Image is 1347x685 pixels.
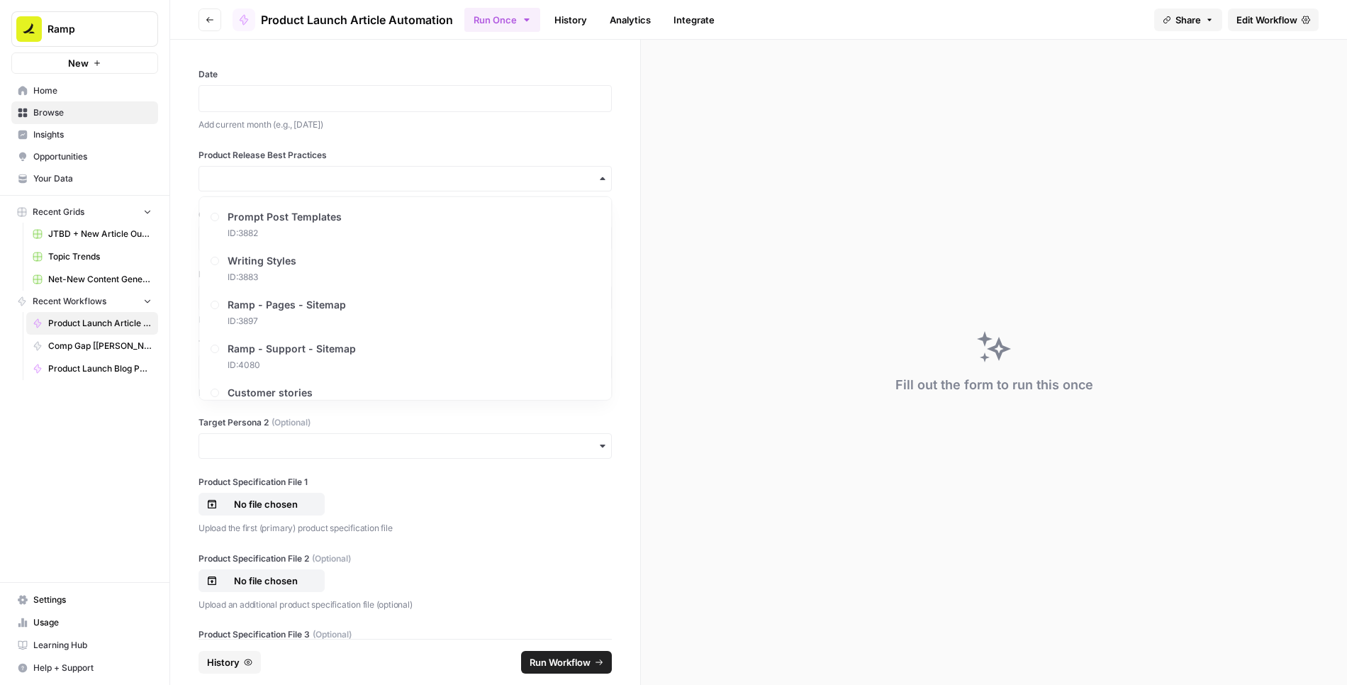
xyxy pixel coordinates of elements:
a: History [546,9,596,31]
span: Ramp - Support - Sitemap [228,342,356,356]
a: Edit Workflow [1228,9,1319,31]
button: New [11,52,158,74]
span: Product Launch Article Automation [261,11,453,28]
span: Learning Hub [33,639,152,652]
a: Browse [11,101,158,124]
span: ID: 3897 [228,315,346,328]
a: Integrate [665,9,723,31]
button: History [199,651,261,674]
span: ID: 3883 [228,271,296,284]
span: Prompt Post Templates [228,210,342,224]
label: Product Specification File 3 [199,628,612,641]
button: Run Workflow [521,651,612,674]
button: Share [1154,9,1222,31]
span: Browse [33,106,152,119]
span: Usage [33,616,152,629]
span: Your Data [33,172,152,185]
span: Share [1175,13,1201,27]
span: JTBD + New Article Output [48,228,152,240]
a: Learning Hub [11,634,158,657]
button: Workspace: Ramp [11,11,158,47]
p: Upload an additional product specification file (optional) [199,598,612,612]
div: Fill out the form to run this once [895,375,1093,395]
button: Run Once [464,8,540,32]
button: Recent Grids [11,201,158,223]
span: (Optional) [312,552,351,565]
span: History [207,655,240,669]
label: Product Release Best Practices [199,149,612,162]
span: ID: 3882 [228,227,342,240]
p: No file chosen [220,574,311,588]
label: Date [199,68,612,81]
span: Comp Gap [[PERSON_NAME]'s Vers] [48,340,152,352]
button: Recent Workflows [11,291,158,312]
span: Settings [33,594,152,606]
a: Comp Gap [[PERSON_NAME]'s Vers] [26,335,158,357]
span: (Optional) [272,416,311,429]
span: Home [33,84,152,97]
a: Home [11,79,158,102]
a: Product Launch Blog Post - QA [26,357,158,380]
span: ID: 4080 [228,359,356,372]
span: Net-New Content Generator - Grid Template [48,273,152,286]
a: Opportunities [11,145,158,168]
a: Net-New Content Generator - Grid Template [26,268,158,291]
span: (Optional) [313,628,352,641]
span: Help + Support [33,662,152,674]
a: Usage [11,611,158,634]
p: No file chosen [220,497,311,511]
img: Ramp Logo [16,16,42,42]
a: Your Data [11,167,158,190]
button: No file chosen [199,569,325,592]
span: Run Workflow [530,655,591,669]
a: Product Launch Article Automation [26,312,158,335]
label: Product Specification File 2 [199,552,612,565]
span: Recent Grids [33,206,84,218]
span: Product Launch Blog Post - QA [48,362,152,375]
a: Settings [11,589,158,611]
a: Product Launch Article Automation [233,9,453,31]
a: Insights [11,123,158,146]
span: New [68,56,89,70]
button: No file chosen [199,493,325,516]
p: Add current month (e.g., [DATE]) [199,118,612,132]
span: Product Launch Article Automation [48,317,152,330]
span: Recent Workflows [33,295,106,308]
span: Customer stories [228,386,313,400]
label: Target Persona 2 [199,416,612,429]
a: Analytics [601,9,659,31]
p: Upload the first (primary) product specification file [199,521,612,535]
span: Writing Styles [228,254,296,268]
label: Product Specification File 1 [199,476,612,489]
a: Topic Trends [26,245,158,268]
a: JTBD + New Article Output [26,223,158,245]
button: Help + Support [11,657,158,679]
span: Edit Workflow [1236,13,1297,27]
span: Insights [33,128,152,141]
span: Ramp [47,22,133,36]
span: Ramp - Pages - Sitemap [228,298,346,312]
span: Opportunities [33,150,152,163]
span: Topic Trends [48,250,152,263]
